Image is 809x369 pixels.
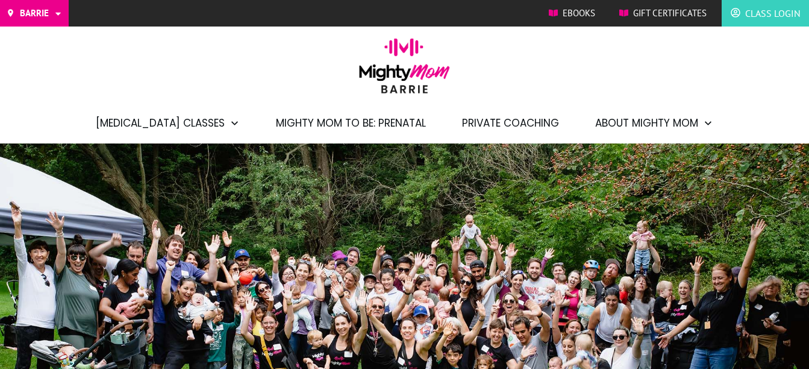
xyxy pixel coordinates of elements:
span: Ebooks [563,4,595,22]
a: Private Coaching [462,113,559,133]
img: mightymom-logo-barrie [353,38,456,102]
a: About Mighty Mom [595,113,713,133]
span: Barrie [20,4,49,22]
a: Barrie [6,4,63,22]
a: Class Login [731,4,800,23]
span: About Mighty Mom [595,113,698,133]
span: [MEDICAL_DATA] Classes [96,113,225,133]
a: Ebooks [549,4,595,22]
a: Gift Certificates [619,4,707,22]
a: [MEDICAL_DATA] Classes [96,113,240,133]
span: Gift Certificates [633,4,707,22]
span: Class Login [745,4,800,23]
a: Mighty Mom to Be: Prenatal [276,113,426,133]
